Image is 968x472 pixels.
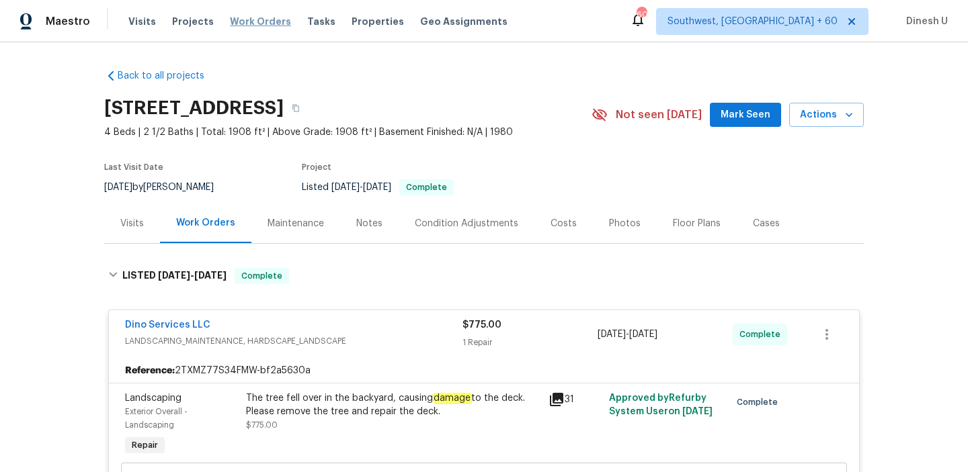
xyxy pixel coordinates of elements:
span: $775.00 [246,421,278,429]
span: Complete [236,269,288,283]
span: Maestro [46,15,90,28]
div: Cases [753,217,780,230]
div: Photos [609,217,641,230]
span: [DATE] [194,271,227,280]
div: Costs [551,217,577,230]
span: Listed [302,183,454,192]
div: 1 Repair [462,336,598,349]
span: - [598,328,657,341]
span: [DATE] [363,183,391,192]
span: [DATE] [598,330,626,339]
span: [DATE] [104,183,132,192]
span: Geo Assignments [420,15,508,28]
span: [DATE] [158,271,190,280]
div: 608 [637,8,646,21]
span: Visits [128,15,156,28]
div: Condition Adjustments [415,217,518,230]
div: Visits [120,217,144,230]
span: Landscaping [125,393,182,403]
span: $775.00 [462,320,501,330]
h6: LISTED [122,268,227,284]
div: by [PERSON_NAME] [104,179,230,195]
span: Approved by Refurby System User on [609,393,713,416]
div: 31 [549,391,601,408]
div: The tree fell over in the backyard, causing to the deck. Please remove the tree and repair the deck. [246,391,540,418]
a: Back to all projects [104,69,233,83]
span: Mark Seen [721,107,770,124]
em: damage [433,393,471,404]
span: Complete [737,395,783,409]
span: [DATE] [629,330,657,339]
a: Dino Services LLC [125,320,210,330]
div: Floor Plans [673,217,721,230]
span: Properties [352,15,404,28]
span: LANDSCAPING_MAINTENANCE, HARDSCAPE_LANDSCAPE [125,334,462,348]
span: Southwest, [GEOGRAPHIC_DATA] + 60 [668,15,838,28]
span: [DATE] [331,183,360,192]
span: Exterior Overall - Landscaping [125,408,188,429]
span: - [158,271,227,280]
span: Last Visit Date [104,163,163,171]
div: Maintenance [268,217,324,230]
div: Work Orders [176,216,235,230]
span: 4 Beds | 2 1/2 Baths | Total: 1908 ft² | Above Grade: 1908 ft² | Basement Finished: N/A | 1980 [104,126,592,139]
button: Copy Address [284,96,308,120]
span: Not seen [DATE] [616,108,702,122]
span: Tasks [307,17,335,26]
span: Projects [172,15,214,28]
span: Dinesh U [901,15,948,28]
span: - [331,183,391,192]
h2: [STREET_ADDRESS] [104,101,284,115]
span: Complete [401,183,452,191]
span: Repair [126,438,163,452]
span: Complete [739,328,786,341]
b: Reference: [125,364,175,377]
button: Mark Seen [710,103,781,128]
div: Notes [356,217,382,230]
span: Work Orders [230,15,291,28]
div: 2TXMZ77S34FMW-bf2a5630a [109,359,859,383]
div: LISTED [DATE]-[DATE]Complete [104,254,864,297]
span: Project [302,163,331,171]
span: [DATE] [682,407,713,416]
button: Actions [789,103,864,128]
span: Actions [800,107,853,124]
